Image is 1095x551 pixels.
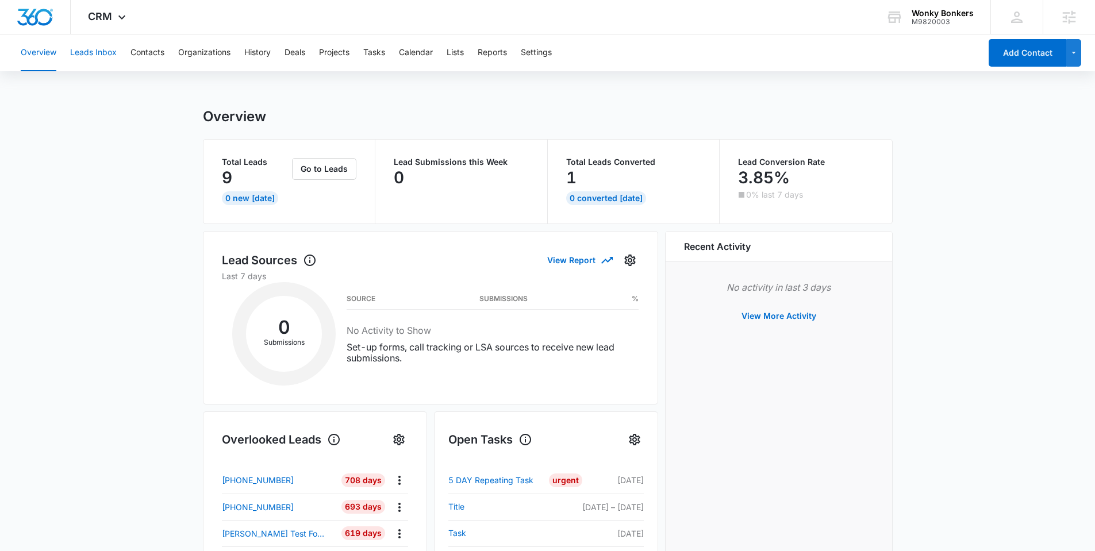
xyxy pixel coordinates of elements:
p: 0% last 7 days [746,191,803,199]
div: 0 Converted [DATE] [566,191,646,205]
h3: Submissions [479,296,528,302]
button: Calendar [399,34,433,71]
h1: Open Tasks [448,431,532,448]
div: 693 Days [341,500,385,514]
button: Settings [625,430,644,449]
p: Lead Conversion Rate [738,158,874,166]
div: account id [912,18,974,26]
h3: % [632,296,639,302]
p: [PHONE_NUMBER] [222,501,294,513]
p: 3.85% [738,168,790,187]
h2: 0 [246,320,322,335]
button: Go to Leads [292,158,356,180]
a: Go to Leads [292,164,356,174]
button: Leads Inbox [70,34,117,71]
p: [PERSON_NAME] Test Form Presentation [222,527,325,540]
a: [PHONE_NUMBER] [222,501,339,513]
a: 5 DAY Repeating Task [448,473,549,487]
button: Settings [621,251,639,269]
button: Contacts [130,34,164,71]
button: Actions [390,525,408,542]
div: account name [912,9,974,18]
p: 9 [222,168,232,187]
button: Actions [390,498,408,516]
a: [PHONE_NUMBER] [222,474,339,486]
button: Settings [521,34,552,71]
h1: Overview [203,108,266,125]
p: Submissions [246,337,322,348]
button: Projects [319,34,349,71]
p: Lead Submissions this Week [394,158,529,166]
button: Add Contact [989,39,1066,67]
h6: Recent Activity [684,240,751,253]
button: Settings [390,430,408,449]
h3: No Activity to Show [347,323,639,337]
button: Overview [21,34,56,71]
div: 619 Days [341,526,385,540]
div: 708 Days [341,473,385,487]
h1: Lead Sources [222,252,317,269]
a: Title [448,500,549,514]
p: Total Leads Converted [566,158,701,166]
p: Total Leads [222,158,290,166]
a: [PERSON_NAME] Test Form Presentation [222,527,339,540]
button: Lists [447,34,464,71]
p: Last 7 days [222,270,639,282]
p: [DATE] – [DATE] [582,501,644,513]
p: [DATE] [582,527,644,540]
p: [PHONE_NUMBER] [222,474,294,486]
button: Actions [390,471,408,489]
p: No activity in last 3 days [684,280,874,294]
span: CRM [88,10,112,22]
button: Reports [478,34,507,71]
button: Organizations [178,34,230,71]
p: 0 [394,168,404,187]
button: Deals [285,34,305,71]
button: History [244,34,271,71]
h3: Source [347,296,375,302]
button: View Report [547,250,612,270]
h1: Overlooked Leads [222,431,341,448]
p: Set-up forms, call tracking or LSA sources to receive new lead submissions. [347,342,639,364]
button: Tasks [363,34,385,71]
button: View More Activity [730,302,828,330]
div: 0 New [DATE] [222,191,278,205]
div: Urgent [549,473,582,487]
p: 1 [566,168,577,187]
p: [DATE] [582,474,644,486]
a: Task [448,526,549,540]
